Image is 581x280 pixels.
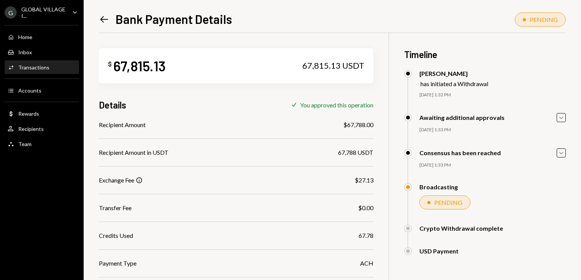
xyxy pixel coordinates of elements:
[419,114,505,121] div: Awaiting additional approvals
[359,231,373,240] div: 67.78
[18,126,44,132] div: Recipients
[338,148,373,157] div: 67,788 USDT
[5,107,79,120] a: Rewards
[18,110,39,117] div: Rewards
[419,92,566,98] div: [DATE] 1:32 PM
[419,149,501,156] div: Consensus has been reached
[18,87,41,94] div: Accounts
[5,83,79,97] a: Accounts
[404,48,566,61] h3: Timeline
[343,120,373,129] div: $67,788.00
[419,225,503,232] div: Crypto Withdrawal complete
[419,162,566,168] div: [DATE] 1:33 PM
[358,203,373,212] div: $0.00
[99,231,133,240] div: Credits Used
[116,11,232,27] h1: Bank Payment Details
[302,60,364,71] div: 67,815.13 USDT
[108,60,112,68] div: $
[18,34,32,40] div: Home
[434,199,462,206] div: PENDING
[18,141,32,147] div: Team
[419,183,458,190] div: Broadcasting
[113,57,166,74] div: 67,815.13
[99,120,146,129] div: Recipient Amount
[18,64,49,71] div: Transactions
[5,45,79,59] a: Inbox
[419,247,459,255] div: USD Payment
[18,49,32,55] div: Inbox
[5,60,79,74] a: Transactions
[421,80,488,87] div: has initiated a Withdrawal
[99,176,134,185] div: Exchange Fee
[419,70,488,77] div: [PERSON_NAME]
[5,30,79,44] a: Home
[300,101,373,109] div: You approved this operation
[419,127,566,133] div: [DATE] 1:33 PM
[5,122,79,135] a: Recipients
[21,6,66,19] div: GLOBAL VILLAGE I...
[99,99,126,111] h3: Details
[99,259,137,268] div: Payment Type
[5,137,79,151] a: Team
[5,6,17,19] div: G
[360,259,373,268] div: ACH
[530,16,558,23] div: PENDING
[99,203,132,212] div: Transfer Fee
[355,176,373,185] div: $27.13
[99,148,168,157] div: Recipient Amount in USDT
